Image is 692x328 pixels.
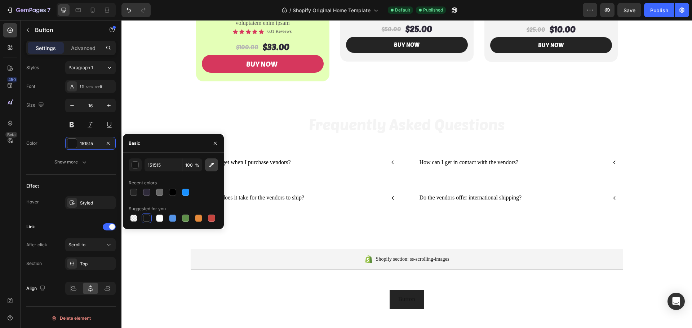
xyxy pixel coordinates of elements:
iframe: To enrich screen reader interactions, please activate Accessibility in Grammarly extension settings [121,20,692,328]
div: $25.00 [283,3,311,15]
button: 7 [3,3,54,17]
div: Publish [650,6,668,14]
div: Styled [80,200,114,206]
div: Align [26,284,47,293]
div: buy now [417,21,442,29]
button: Show more [26,156,116,169]
div: Beta [5,132,17,138]
div: $10.00 [427,3,455,15]
span: How long does it take for the vendors to ship? [76,174,183,180]
div: 151515 [80,140,101,147]
span: Shopify section: ss-scrolling-images [254,235,328,243]
div: Suggested for you [129,206,166,212]
div: Color [26,140,37,147]
p: Settings [36,44,56,52]
button: Paragraph 1 [65,61,116,74]
div: 450 [7,77,17,82]
div: Styles [26,64,39,71]
button: Delete element [26,313,116,324]
button: Save [617,3,641,17]
p: Button [277,274,294,284]
div: Font [26,83,35,90]
input: Eg: FFFFFF [145,158,182,171]
p: 7 [47,6,50,14]
button: Scroll to [65,238,116,251]
div: Undo/Redo [121,3,151,17]
span: Published [423,7,443,13]
div: $50.00 [259,5,280,14]
div: $25.00 [404,5,425,14]
button: buy now [225,17,346,33]
div: Size [26,100,45,110]
div: Buy Now [125,39,156,48]
div: buy now [272,21,298,28]
div: Hover [26,199,39,205]
span: Save [624,7,635,13]
span: Shopify Original Home Template [293,6,371,14]
span: What do I get when I purchase vendors? [76,139,169,145]
div: After click [26,242,47,248]
div: Section [26,260,42,267]
div: Open Intercom Messenger [667,293,685,310]
p: Advanced [71,44,96,52]
div: Link [26,224,35,230]
button: <p>Button</p> [268,270,302,289]
div: Effect [26,183,39,189]
div: Show more [54,158,88,166]
span: Frequently Asked Questions [187,95,383,113]
div: Delete element [51,314,91,323]
p: Button [35,26,96,34]
button: Publish [644,3,674,17]
span: / [289,6,291,14]
div: Recent colors [129,180,157,186]
span: Paragraph 1 [68,64,93,71]
span: Scroll to [68,242,85,247]
button: Buy Now [80,35,202,53]
div: $33.00 [141,21,169,33]
span: How can I get in contact with the vendors? [298,139,397,145]
span: Default [395,7,410,13]
div: Top [80,261,114,267]
div: Basic [129,140,140,147]
span: % [195,162,199,169]
span: Do the vendors offer international shipping? [298,174,400,180]
div: Ui-sans-serif [80,84,114,90]
button: buy now [369,17,491,33]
